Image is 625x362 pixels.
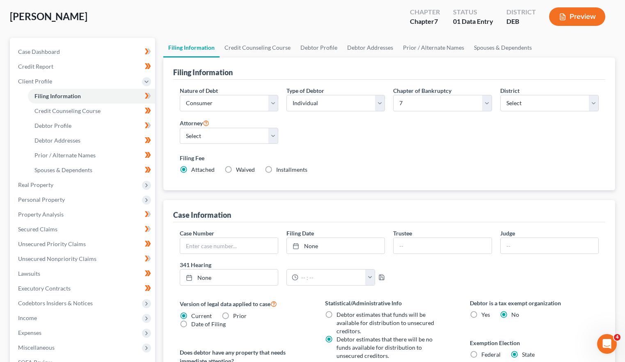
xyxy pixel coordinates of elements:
[481,311,490,318] span: Yes
[28,133,155,148] a: Debtor Addresses
[506,7,536,17] div: District
[11,281,155,296] a: Executory Contracts
[28,104,155,118] a: Credit Counseling Course
[453,17,493,26] div: 01 Data Entry
[34,152,96,159] span: Prior / Alternate Names
[522,351,535,358] span: State
[34,92,81,99] span: Filing Information
[295,38,342,58] a: Debtor Profile
[18,270,40,277] span: Lawsuits
[469,38,537,58] a: Spouses & Dependents
[434,17,438,25] span: 7
[18,78,52,85] span: Client Profile
[511,311,519,318] span: No
[410,17,440,26] div: Chapter
[18,344,55,351] span: Miscellaneous
[176,261,389,269] label: 341 Hearing
[191,166,215,173] span: Attached
[398,38,469,58] a: Prior / Alternate Names
[470,339,599,347] label: Exemption Election
[597,334,617,354] iframe: Intercom live chat
[191,320,226,327] span: Date of Filing
[11,222,155,237] a: Secured Claims
[180,270,278,285] a: None
[18,314,37,321] span: Income
[393,86,451,95] label: Chapter of Bankruptcy
[287,238,385,254] a: None
[11,207,155,222] a: Property Analysis
[11,266,155,281] a: Lawsuits
[34,107,101,114] span: Credit Counseling Course
[500,86,520,95] label: District
[18,63,53,70] span: Credit Report
[298,270,366,285] input: -- : --
[394,238,491,254] input: --
[470,299,599,307] label: Debtor is a tax exempt organization
[18,300,93,307] span: Codebtors Insiders & Notices
[393,229,412,237] label: Trustee
[18,226,57,233] span: Secured Claims
[34,122,71,129] span: Debtor Profile
[173,67,233,77] div: Filing Information
[163,38,220,58] a: Filing Information
[191,312,212,319] span: Current
[180,229,214,237] label: Case Number
[10,10,87,22] span: [PERSON_NAME]
[173,210,231,220] div: Case Information
[11,237,155,251] a: Unsecured Priority Claims
[34,137,80,144] span: Debtor Addresses
[342,38,398,58] a: Debtor Addresses
[549,7,605,26] button: Preview
[34,166,92,173] span: Spouses & Dependents
[11,44,155,59] a: Case Dashboard
[500,229,515,237] label: Judge
[180,299,309,309] label: Version of legal data applied to case
[286,86,324,95] label: Type of Debtor
[180,86,218,95] label: Nature of Debt
[236,166,255,173] span: Waived
[337,336,433,359] span: Debtor estimates that there will be no funds available for distribution to unsecured creditors.
[180,118,209,128] label: Attorney
[28,163,155,178] a: Spouses & Dependents
[18,211,64,218] span: Property Analysis
[220,38,295,58] a: Credit Counseling Course
[18,48,60,55] span: Case Dashboard
[180,154,599,162] label: Filing Fee
[325,299,454,307] label: Statistical/Administrative Info
[18,240,86,247] span: Unsecured Priority Claims
[410,7,440,17] div: Chapter
[233,312,247,319] span: Prior
[276,166,307,173] span: Installments
[481,351,501,358] span: Federal
[337,311,434,334] span: Debtor estimates that funds will be available for distribution to unsecured creditors.
[11,251,155,266] a: Unsecured Nonpriority Claims
[28,118,155,133] a: Debtor Profile
[180,238,278,254] input: Enter case number...
[18,181,53,188] span: Real Property
[18,285,71,292] span: Executory Contracts
[11,59,155,74] a: Credit Report
[18,196,65,203] span: Personal Property
[286,229,314,237] label: Filing Date
[453,7,493,17] div: Status
[28,89,155,104] a: Filing Information
[28,148,155,163] a: Prior / Alternate Names
[18,329,41,336] span: Expenses
[614,334,620,341] span: 4
[506,17,536,26] div: DEB
[501,238,598,254] input: --
[18,255,96,262] span: Unsecured Nonpriority Claims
